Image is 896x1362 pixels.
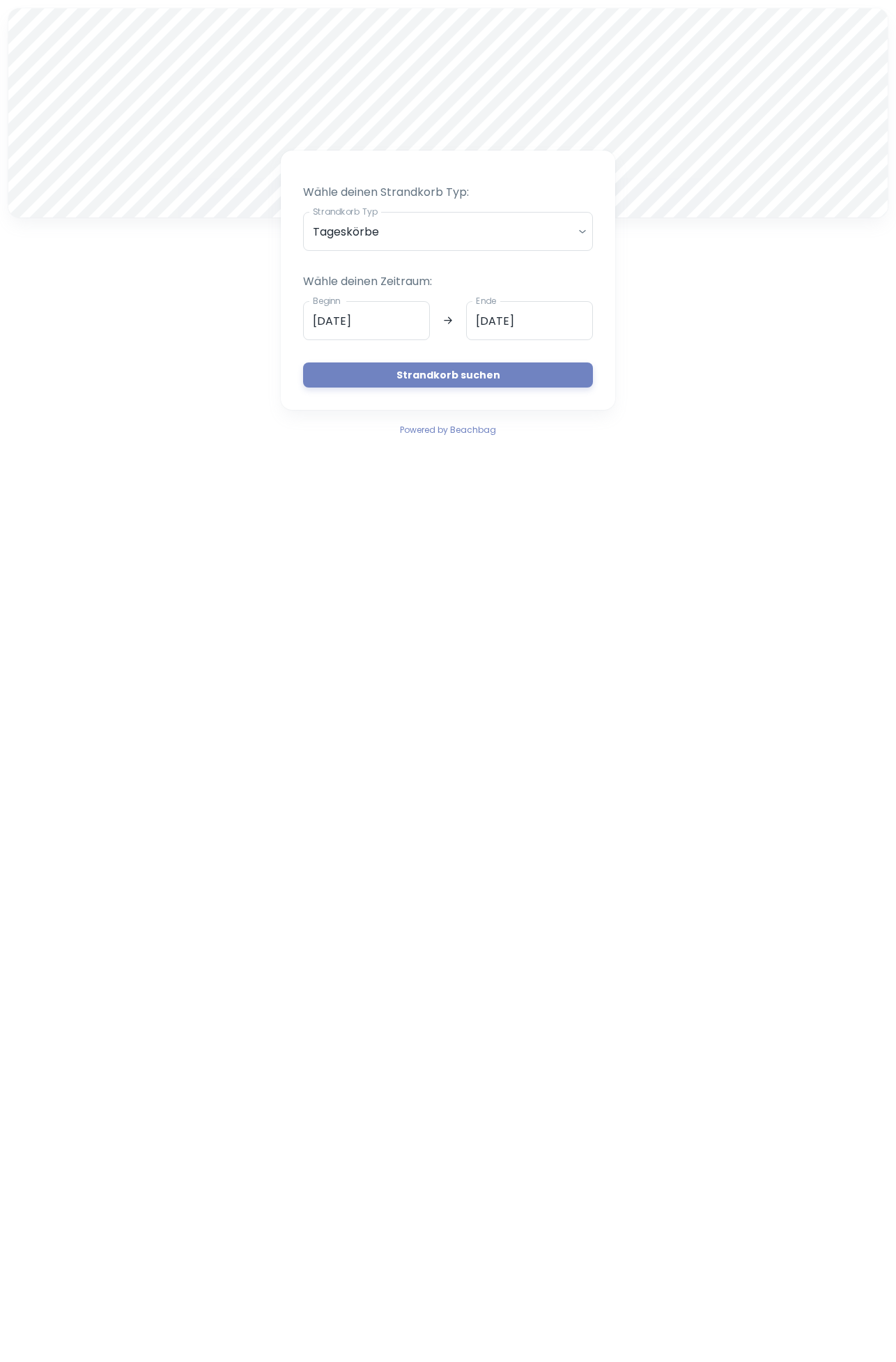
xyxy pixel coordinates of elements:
p: Wähle deinen Zeitraum: [303,273,593,290]
a: Powered by Beachbag [400,421,496,438]
p: Wähle deinen Strandkorb Typ: [303,184,593,201]
button: Strandkorb suchen [303,362,593,388]
label: Ende [476,295,496,307]
span: Powered by Beachbag [400,424,496,436]
div: Tageskörbe [303,212,593,251]
label: Beginn [313,295,341,307]
label: Strandkorb Typ [313,206,378,217]
input: dd.mm.yyyy [466,301,593,340]
input: dd.mm.yyyy [303,301,430,340]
